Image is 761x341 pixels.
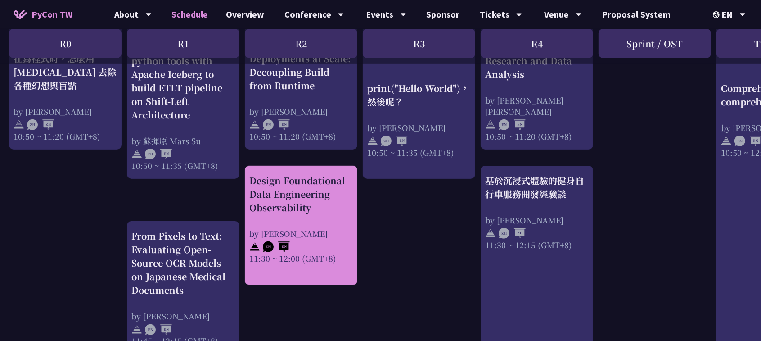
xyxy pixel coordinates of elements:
img: svg+xml;base64,PHN2ZyB4bWxucz0iaHR0cDovL3d3dy53My5vcmcvMjAwMC9zdmciIHdpZHRoPSIyNCIgaGVpZ2h0PSIyNC... [14,119,24,130]
a: print("Hello World")，然後呢？ by [PERSON_NAME] 10:50 ~ 11:35 (GMT+8) [367,14,471,171]
div: 請來的 AI Agent 同事們在寫程式時，怎麼用 [MEDICAL_DATA] 去除各種幻想與盲點 [14,38,117,92]
img: svg+xml;base64,PHN2ZyB4bWxucz0iaHR0cDovL3d3dy53My5vcmcvMjAwMC9zdmciIHdpZHRoPSIyNCIgaGVpZ2h0PSIyNC... [131,324,142,335]
a: Design Foundational Data Engineering Observability by [PERSON_NAME] 11:30 ~ 12:00 (GMT+8) [249,174,353,277]
div: 11:30 ~ 12:15 (GMT+8) [485,239,589,250]
img: ENEN.5a408d1.svg [263,119,290,130]
div: 基於沉浸式體驗的健身自行車服務開發經驗談 [485,174,589,201]
img: ZHEN.371966e.svg [145,149,172,160]
div: 10:50 ~ 11:20 (GMT+8) [485,131,589,142]
div: R1 [127,29,239,58]
div: 10:50 ~ 11:35 (GMT+8) [367,146,471,158]
div: 10:50 ~ 11:35 (GMT+8) [131,160,235,171]
img: ZHEN.371966e.svg [381,136,408,146]
div: by [PERSON_NAME] [PERSON_NAME] [485,95,589,117]
a: PyCon TW [5,3,81,26]
div: 11:30 ~ 12:00 (GMT+8) [249,253,353,264]
div: R0 [9,29,122,58]
div: by [PERSON_NAME] [249,228,353,239]
img: ZHEN.371966e.svg [263,241,290,252]
div: How to integrate python tools with Apache Iceberg to build ETLT pipeline on Shift-Left Architecture [131,41,235,122]
a: 請來的 AI Agent 同事們在寫程式時，怎麼用 [MEDICAL_DATA] 去除各種幻想與盲點 by [PERSON_NAME] 10:50 ~ 11:20 (GMT+8) [14,14,117,142]
img: svg+xml;base64,PHN2ZyB4bWxucz0iaHR0cDovL3d3dy53My5vcmcvMjAwMC9zdmciIHdpZHRoPSIyNCIgaGVpZ2h0PSIyNC... [131,149,142,160]
a: How to integrate python tools with Apache Iceberg to build ETLT pipeline on Shift-Left Architectu... [131,14,235,171]
img: ENEN.5a408d1.svg [145,324,172,335]
img: ZHZH.38617ef.svg [27,119,54,130]
img: svg+xml;base64,PHN2ZyB4bWxucz0iaHR0cDovL3d3dy53My5vcmcvMjAwMC9zdmciIHdpZHRoPSIyNCIgaGVpZ2h0PSIyNC... [249,241,260,252]
img: svg+xml;base64,PHN2ZyB4bWxucz0iaHR0cDovL3d3dy53My5vcmcvMjAwMC9zdmciIHdpZHRoPSIyNCIgaGVpZ2h0PSIyNC... [249,119,260,130]
div: R3 [363,29,475,58]
img: svg+xml;base64,PHN2ZyB4bWxucz0iaHR0cDovL3d3dy53My5vcmcvMjAwMC9zdmciIHdpZHRoPSIyNCIgaGVpZ2h0PSIyNC... [485,119,496,130]
img: Home icon of PyCon TW 2025 [14,10,27,19]
div: Design Foundational Data Engineering Observability [249,174,353,214]
div: by [PERSON_NAME] [485,214,589,226]
div: 10:50 ~ 11:20 (GMT+8) [14,131,117,142]
div: by [PERSON_NAME] [14,106,117,117]
div: From Pixels to Text: Evaluating Open-Source OCR Models on Japanese Medical Documents [131,229,235,297]
div: R2 [245,29,357,58]
div: Maintainable Python Deployments at Scale: Decoupling Build from Runtime [249,38,353,92]
div: by [PERSON_NAME] [249,106,353,117]
a: Exploring NASA's Use of Python: Applications in Space Research and Data Analysis by [PERSON_NAME]... [485,14,589,142]
div: 10:50 ~ 11:20 (GMT+8) [249,131,353,142]
div: print("Hello World")，然後呢？ [367,81,471,108]
img: Locale Icon [713,11,722,18]
span: PyCon TW [32,8,72,21]
img: ZHZH.38617ef.svg [499,228,526,239]
div: by 蘇揮原 Mars Su [131,135,235,146]
img: ENEN.5a408d1.svg [499,119,526,130]
div: by [PERSON_NAME] [131,310,235,322]
a: Maintainable Python Deployments at Scale: Decoupling Build from Runtime by [PERSON_NAME] 10:50 ~ ... [249,14,353,142]
div: R4 [481,29,593,58]
div: by [PERSON_NAME] [367,122,471,133]
img: svg+xml;base64,PHN2ZyB4bWxucz0iaHR0cDovL3d3dy53My5vcmcvMjAwMC9zdmciIHdpZHRoPSIyNCIgaGVpZ2h0PSIyNC... [721,136,732,146]
img: svg+xml;base64,PHN2ZyB4bWxucz0iaHR0cDovL3d3dy53My5vcmcvMjAwMC9zdmciIHdpZHRoPSIyNCIgaGVpZ2h0PSIyNC... [367,136,378,146]
div: Sprint / OST [599,29,711,58]
img: svg+xml;base64,PHN2ZyB4bWxucz0iaHR0cDovL3d3dy53My5vcmcvMjAwMC9zdmciIHdpZHRoPSIyNCIgaGVpZ2h0PSIyNC... [485,228,496,239]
